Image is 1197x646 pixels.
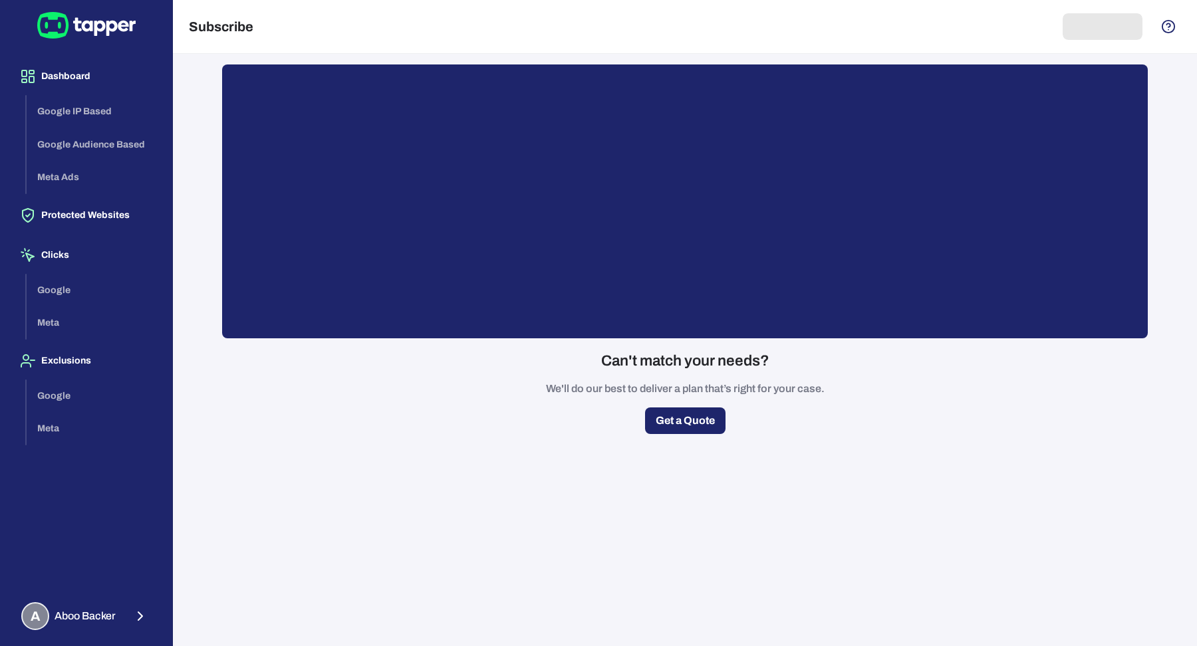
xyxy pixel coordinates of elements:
[11,58,162,95] button: Dashboard
[546,381,825,397] h6: We'll do our best to deliver a plan that’s right for your case.
[11,197,162,234] button: Protected Websites
[645,407,726,434] button: Get a Quote
[11,342,162,379] button: Exclusions
[55,609,116,623] span: Aboo Backer
[11,354,162,366] a: Exclusions
[11,249,162,260] a: Clicks
[11,209,162,220] a: Protected Websites
[189,19,253,35] h5: Subscribe
[11,237,162,274] button: Clicks
[601,352,769,370] h4: Can't match your needs?
[11,597,162,635] button: AAboo Backer
[21,602,49,630] div: A
[11,70,162,81] a: Dashboard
